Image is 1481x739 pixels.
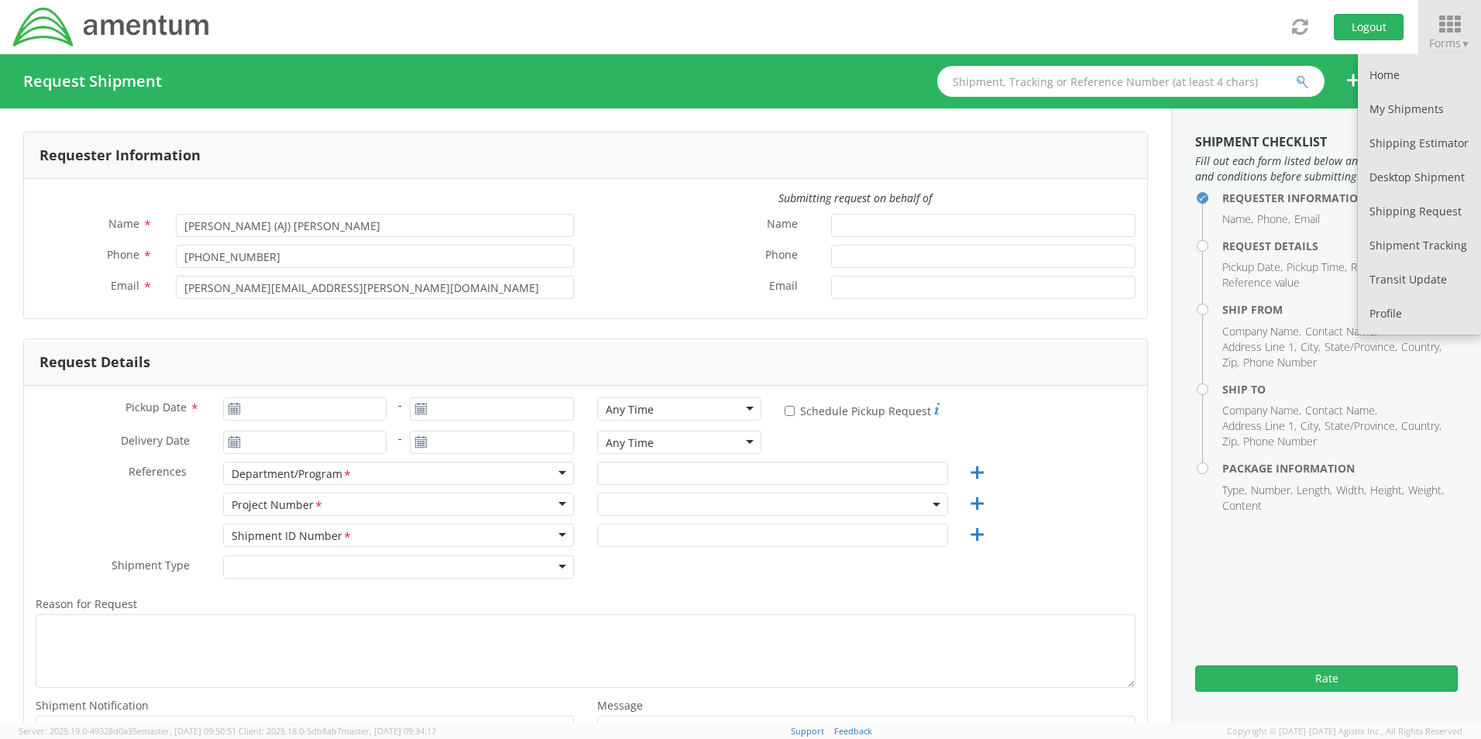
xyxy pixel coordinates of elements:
li: Height [1370,483,1404,498]
a: Home [1358,58,1481,92]
li: Phone Number [1243,355,1317,370]
span: Phone [107,247,139,262]
span: Shipment Notification [36,698,149,713]
li: Reference type [1351,260,1427,275]
span: master, [DATE] 09:34:17 [342,725,436,737]
span: References [129,464,187,479]
span: Server: 2025.19.0-49328d0a35e [19,725,236,737]
li: Width [1336,483,1366,498]
input: Shipment, Tracking or Reference Number (at least 4 chars) [937,66,1325,97]
h4: Requester Information [1222,192,1458,204]
li: Phone [1257,211,1290,227]
span: Phone [765,247,798,265]
span: Fill out each form listed below and agree to the terms and conditions before submitting [1195,153,1458,184]
li: State/Province [1325,418,1397,434]
li: Contact Name [1305,403,1377,418]
h4: Ship From [1222,304,1458,315]
span: Pickup Date [125,400,187,414]
a: My Shipments [1358,92,1481,126]
li: Pickup Time [1287,260,1347,275]
a: Shipping Request [1358,194,1481,229]
h3: Shipment Checklist [1195,136,1458,150]
input: Schedule Pickup Request [785,406,795,416]
span: Email [769,278,798,296]
li: State/Province [1325,339,1397,355]
div: Department/Program [232,466,352,483]
li: Zip [1222,434,1239,449]
span: ▼ [1461,37,1470,50]
li: Contact Name [1305,324,1377,339]
a: Desktop Shipment [1358,160,1481,194]
a: Shipping Estimator [1358,126,1481,160]
li: Content [1222,498,1262,514]
li: Company Name [1222,324,1301,339]
div: Project Number [232,497,324,514]
span: Copyright © [DATE]-[DATE] Agistix Inc., All Rights Reserved [1227,725,1462,737]
span: Name [767,216,798,234]
span: Forms [1429,36,1470,50]
li: Pickup Date [1222,260,1283,275]
button: Rate [1195,665,1458,692]
span: Reason for Request [36,596,137,611]
li: Email [1294,211,1320,227]
li: Reference value [1222,275,1300,290]
a: Transit Update [1358,263,1481,297]
div: Any Time [606,402,654,418]
span: Delivery Date [121,433,190,451]
span: Name [108,216,139,231]
a: Profile [1358,297,1481,331]
div: Any Time [606,435,654,451]
h4: Request Shipment [23,73,162,90]
span: Message [597,698,643,713]
li: Type [1222,483,1247,498]
span: Client: 2025.18.0-5db8ab7 [239,725,436,737]
button: Logout [1334,14,1404,40]
li: City [1301,339,1321,355]
span: Shipment Type [112,558,190,576]
li: Address Line 1 [1222,418,1297,434]
li: City [1301,418,1321,434]
img: dyn-intl-logo-049831509241104b2a82.png [12,5,211,49]
li: Weight [1408,483,1444,498]
div: Shipment ID Number [232,528,352,545]
li: Country [1401,418,1441,434]
li: Length [1297,483,1332,498]
h4: Request Details [1222,240,1458,252]
h3: Request Details [40,355,150,370]
h3: Requester Information [40,148,201,163]
span: Email [111,278,139,293]
li: Country [1401,339,1441,355]
h4: Package Information [1222,462,1458,474]
a: Feedback [834,725,872,737]
li: Name [1222,211,1253,227]
a: Support [791,725,824,737]
li: Company Name [1222,403,1301,418]
li: Address Line 1 [1222,339,1297,355]
li: Number [1251,483,1293,498]
a: Shipment Tracking [1358,229,1481,263]
span: master, [DATE] 09:50:51 [142,725,236,737]
h4: Ship To [1222,383,1458,395]
li: Phone Number [1243,434,1317,449]
label: Schedule Pickup Request [785,400,940,419]
i: Submitting request on behalf of [778,191,932,205]
li: Zip [1222,355,1239,370]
